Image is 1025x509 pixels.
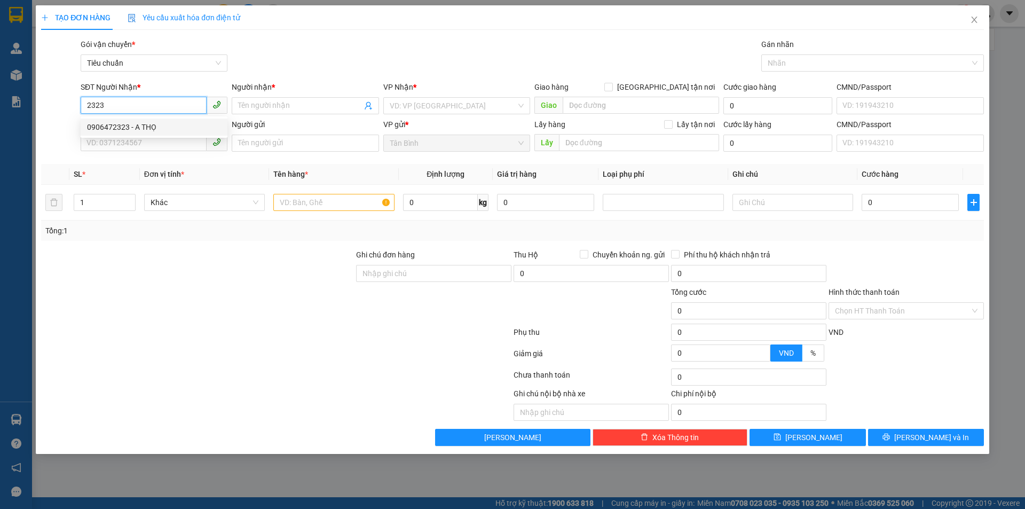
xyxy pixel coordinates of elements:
[497,170,537,178] span: Giá trị hàng
[273,194,394,211] input: VD: Bàn, Ghế
[728,164,857,185] th: Ghi chú
[652,432,699,443] span: Xóa Thông tin
[212,138,221,146] span: phone
[673,119,719,130] span: Lấy tận nơi
[151,194,258,210] span: Khác
[593,429,748,446] button: deleteXóa Thông tin
[478,194,488,211] span: kg
[613,81,719,93] span: [GEOGRAPHIC_DATA] tận nơi
[128,14,136,22] img: icon
[723,97,832,114] input: Cước giao hàng
[87,55,221,71] span: Tiêu chuẩn
[212,100,221,109] span: phone
[732,194,853,211] input: Ghi Chú
[868,429,984,446] button: printer[PERSON_NAME] và In
[829,328,843,336] span: VND
[128,13,240,22] span: Yêu cầu xuất hóa đơn điện tử
[273,170,308,178] span: Tên hàng
[534,97,563,114] span: Giao
[641,433,648,442] span: delete
[588,249,669,261] span: Chuyển khoản ng. gửi
[514,404,669,421] input: Nhập ghi chú
[497,194,594,211] input: 0
[232,119,379,130] div: Người gửi
[45,194,62,211] button: delete
[383,83,413,91] span: VP Nhận
[967,194,979,211] button: plus
[680,249,775,261] span: Phí thu hộ khách nhận trả
[862,170,898,178] span: Cước hàng
[785,432,842,443] span: [PERSON_NAME]
[41,14,49,21] span: plus
[356,250,415,259] label: Ghi chú đơn hàng
[723,120,771,129] label: Cước lấy hàng
[563,97,719,114] input: Dọc đường
[671,388,826,404] div: Chi phí nội bộ
[356,265,511,282] input: Ghi chú đơn hàng
[427,170,464,178] span: Định lượng
[882,433,890,442] span: printer
[514,250,538,259] span: Thu Hộ
[723,83,776,91] label: Cước giao hàng
[435,429,590,446] button: [PERSON_NAME]
[390,135,524,151] span: Tân Bình
[81,81,227,93] div: SĐT Người Nhận
[534,120,565,129] span: Lấy hàng
[383,119,530,130] div: VP gửi
[81,119,227,136] div: 0906472323 - A THỌ
[829,288,900,296] label: Hình thức thanh toán
[894,432,969,443] span: [PERSON_NAME] và In
[534,134,559,151] span: Lấy
[837,119,983,130] div: CMND/Passport
[512,369,670,388] div: Chưa thanh toán
[837,81,983,93] div: CMND/Passport
[512,326,670,345] div: Phụ thu
[959,5,989,35] button: Close
[144,170,184,178] span: Đơn vị tính
[774,433,781,442] span: save
[81,40,135,49] span: Gói vận chuyển
[779,349,794,357] span: VND
[87,121,221,133] div: 0906472323 - A THỌ
[598,164,728,185] th: Loại phụ phí
[232,81,379,93] div: Người nhận
[484,432,541,443] span: [PERSON_NAME]
[750,429,865,446] button: save[PERSON_NAME]
[761,40,794,49] label: Gán nhãn
[534,83,569,91] span: Giao hàng
[364,101,373,110] span: user-add
[810,349,816,357] span: %
[512,348,670,366] div: Giảm giá
[41,13,111,22] span: TẠO ĐƠN HÀNG
[671,288,706,296] span: Tổng cước
[45,225,396,237] div: Tổng: 1
[723,135,832,152] input: Cước lấy hàng
[970,15,979,24] span: close
[514,388,669,404] div: Ghi chú nội bộ nhà xe
[968,198,979,207] span: plus
[559,134,719,151] input: Dọc đường
[74,170,82,178] span: SL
